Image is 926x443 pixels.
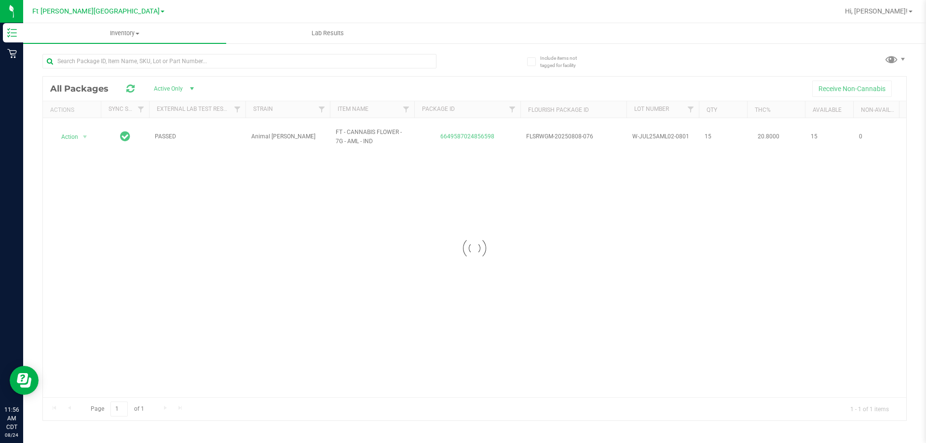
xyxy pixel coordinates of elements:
span: Inventory [23,29,226,38]
span: Include items not tagged for facility [540,54,588,69]
span: Hi, [PERSON_NAME]! [845,7,908,15]
iframe: Resource center [10,366,39,395]
a: Lab Results [226,23,429,43]
inline-svg: Retail [7,49,17,58]
p: 11:56 AM CDT [4,405,19,431]
inline-svg: Inventory [7,28,17,38]
p: 08/24 [4,431,19,439]
span: Ft [PERSON_NAME][GEOGRAPHIC_DATA] [32,7,160,15]
input: Search Package ID, Item Name, SKU, Lot or Part Number... [42,54,436,68]
span: Lab Results [299,29,357,38]
a: Inventory [23,23,226,43]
